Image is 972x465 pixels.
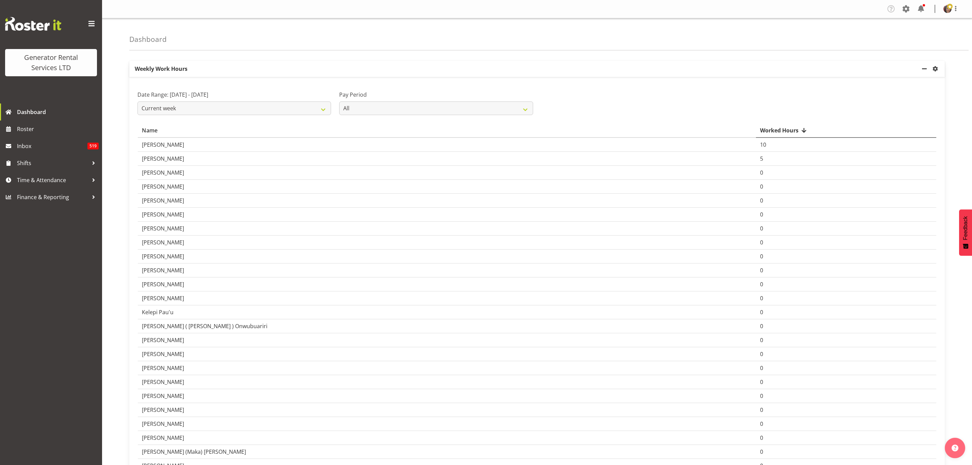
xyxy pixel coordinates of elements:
[138,319,756,333] td: [PERSON_NAME] ( [PERSON_NAME] ) Onwubuariri
[952,445,958,451] img: help-xxl-2.png
[129,35,167,43] h4: Dashboard
[962,216,969,240] span: Feedback
[760,239,763,246] span: 0
[138,152,756,166] td: [PERSON_NAME]
[760,211,763,218] span: 0
[760,183,763,190] span: 0
[138,236,756,250] td: [PERSON_NAME]
[760,448,763,455] span: 0
[920,61,931,77] a: minimize
[138,305,756,319] td: Kelepi Pau'u
[760,420,763,428] span: 0
[943,5,952,13] img: katherine-lothianc04ae7ec56208e078627d80ad3866cf0.png
[138,208,756,222] td: [PERSON_NAME]
[760,336,763,344] span: 0
[17,158,88,168] span: Shifts
[760,267,763,274] span: 0
[142,126,158,134] span: Name
[138,250,756,263] td: [PERSON_NAME]
[138,445,756,459] td: [PERSON_NAME] (Maka) [PERSON_NAME]
[17,124,99,134] span: Roster
[138,431,756,445] td: [PERSON_NAME]
[760,392,763,400] span: 0
[17,192,88,202] span: Finance & Reporting
[87,143,99,149] span: 519
[138,291,756,305] td: [PERSON_NAME]
[137,91,331,99] label: Date Range: [DATE] - [DATE]
[760,169,763,176] span: 0
[959,209,972,256] button: Feedback - Show survey
[138,361,756,375] td: [PERSON_NAME]
[138,180,756,194] td: [PERSON_NAME]
[760,378,763,386] span: 0
[17,175,88,185] span: Time & Attendance
[760,155,763,162] span: 5
[138,194,756,208] td: [PERSON_NAME]
[138,277,756,291] td: [PERSON_NAME]
[760,126,798,134] span: Worked Hours
[138,417,756,431] td: [PERSON_NAME]
[17,107,99,117] span: Dashboard
[760,253,763,260] span: 0
[138,389,756,403] td: [PERSON_NAME]
[138,166,756,180] td: [PERSON_NAME]
[760,280,763,288] span: 0
[138,333,756,347] td: [PERSON_NAME]
[760,225,763,232] span: 0
[760,364,763,372] span: 0
[138,347,756,361] td: [PERSON_NAME]
[760,434,763,442] span: 0
[760,308,763,316] span: 0
[138,375,756,389] td: [PERSON_NAME]
[760,350,763,358] span: 0
[339,91,533,99] label: Pay Period
[12,52,90,73] div: Generator Rental Services LTD
[129,61,920,77] p: Weekly Work Hours
[931,65,942,73] a: settings
[138,403,756,417] td: [PERSON_NAME]
[760,294,763,302] span: 0
[138,222,756,236] td: [PERSON_NAME]
[760,141,766,148] span: 10
[138,138,756,152] td: [PERSON_NAME]
[17,141,87,151] span: Inbox
[5,17,61,31] img: Rosterit website logo
[138,263,756,277] td: [PERSON_NAME]
[760,406,763,414] span: 0
[760,322,763,330] span: 0
[760,197,763,204] span: 0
